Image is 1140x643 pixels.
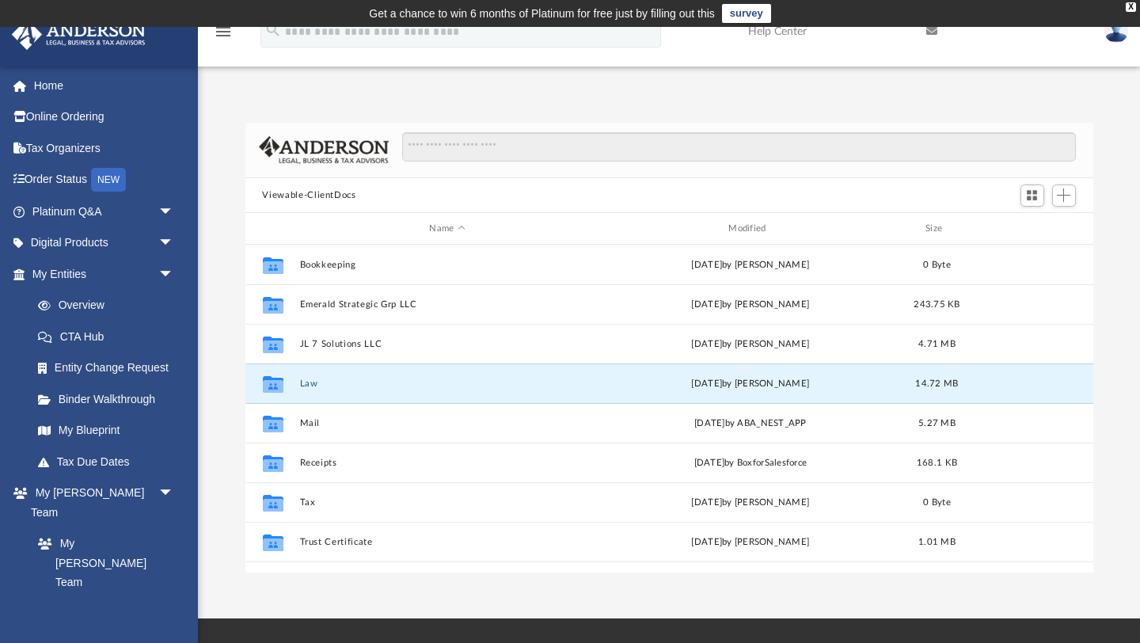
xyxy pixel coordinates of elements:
[975,222,1086,236] div: id
[214,22,233,41] i: menu
[915,379,958,388] span: 14.72 MB
[914,300,959,309] span: 243.75 KB
[602,417,899,431] div: [DATE] by ABA_NEST_APP
[1052,185,1076,207] button: Add
[22,528,182,599] a: My [PERSON_NAME] Team
[11,132,198,164] a: Tax Organizers
[602,337,899,352] div: [DATE] by [PERSON_NAME]
[918,340,956,348] span: 4.71 MB
[22,321,198,352] a: CTA Hub
[22,415,190,447] a: My Blueprint
[602,496,899,510] div: [DATE] by [PERSON_NAME]
[923,261,951,269] span: 0 Byte
[923,498,951,507] span: 0 Byte
[299,418,595,428] button: Mail
[298,222,595,236] div: Name
[299,379,595,389] button: Law
[602,535,899,550] div: [DATE] by [PERSON_NAME]
[691,379,722,388] span: [DATE]
[252,222,291,236] div: id
[264,21,282,39] i: search
[214,30,233,41] a: menu
[158,196,190,228] span: arrow_drop_down
[7,19,150,50] img: Anderson Advisors Platinum Portal
[299,260,595,270] button: Bookkeeping
[11,227,198,259] a: Digital Productsarrow_drop_down
[602,456,899,470] div: [DATE] by BoxforSalesforce
[22,446,198,477] a: Tax Due Dates
[262,188,355,203] button: Viewable-ClientDocs
[22,290,198,321] a: Overview
[299,299,595,310] button: Emerald Strategic Grp LLC
[22,352,198,384] a: Entity Change Request
[11,70,198,101] a: Home
[602,222,898,236] div: Modified
[602,258,899,272] div: [DATE] by [PERSON_NAME]
[299,537,595,547] button: Trust Certificate
[1104,20,1128,43] img: User Pic
[722,4,771,23] a: survey
[918,538,956,546] span: 1.01 MB
[916,458,956,467] span: 168.1 KB
[602,298,899,312] div: [DATE] by [PERSON_NAME]
[1020,185,1044,207] button: Switch to Grid View
[91,168,126,192] div: NEW
[158,477,190,510] span: arrow_drop_down
[11,258,198,290] a: My Entitiesarrow_drop_down
[905,222,968,236] div: Size
[918,419,956,428] span: 5.27 MB
[299,497,595,508] button: Tax
[22,383,198,415] a: Binder Walkthrough
[402,132,1075,162] input: Search files and folders
[11,477,190,528] a: My [PERSON_NAME] Teamarrow_drop_down
[602,377,899,391] div: by [PERSON_NAME]
[369,4,715,23] div: Get a chance to win 6 months of Platinum for free just by filling out this
[245,245,1093,573] div: grid
[1126,2,1136,12] div: close
[158,227,190,260] span: arrow_drop_down
[11,101,198,133] a: Online Ordering
[299,458,595,468] button: Receipts
[158,258,190,291] span: arrow_drop_down
[11,164,198,196] a: Order StatusNEW
[299,339,595,349] button: JL 7 Solutions LLC
[11,196,198,227] a: Platinum Q&Aarrow_drop_down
